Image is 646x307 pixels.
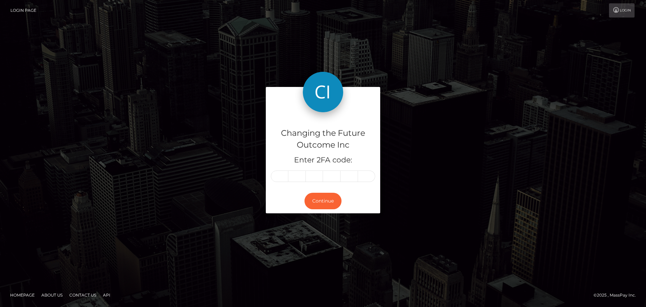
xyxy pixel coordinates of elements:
[10,3,36,18] a: Login Page
[271,127,375,151] h4: Changing the Future Outcome Inc
[39,290,65,300] a: About Us
[594,291,641,299] div: © 2025 , MassPay Inc.
[67,290,99,300] a: Contact Us
[303,72,343,112] img: Changing the Future Outcome Inc
[609,3,635,18] a: Login
[100,290,113,300] a: API
[304,193,342,209] button: Continue
[7,290,37,300] a: Homepage
[271,155,375,165] h5: Enter 2FA code:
